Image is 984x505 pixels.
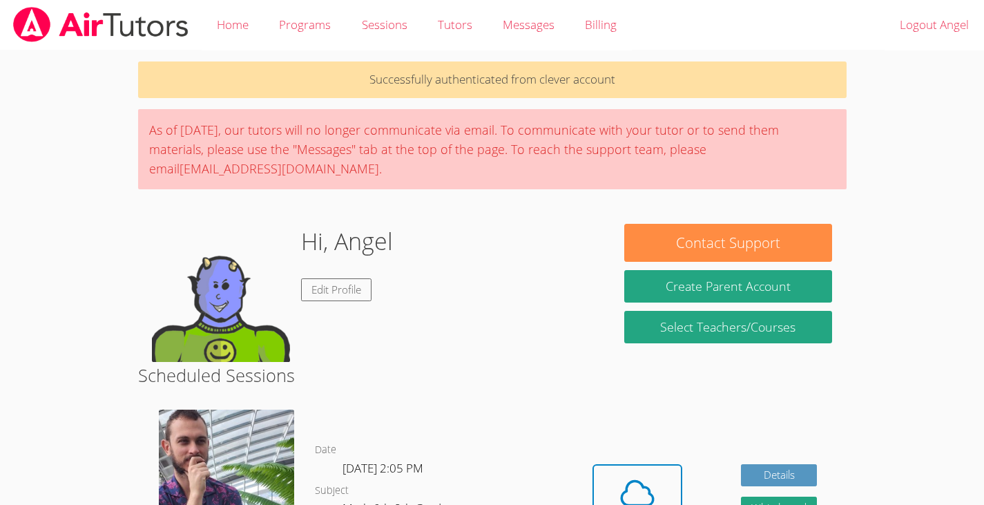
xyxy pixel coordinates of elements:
[12,7,190,42] img: airtutors_banner-c4298cdbf04f3fff15de1276eac7730deb9818008684d7c2e4769d2f7ddbe033.png
[138,109,847,189] div: As of [DATE], our tutors will no longer communicate via email. To communicate with your tutor or ...
[138,362,847,388] h2: Scheduled Sessions
[741,464,817,487] a: Details
[343,460,423,476] span: [DATE] 2:05 PM
[315,441,336,459] dt: Date
[624,224,832,262] button: Contact Support
[301,224,393,259] h1: Hi, Angel
[315,482,349,499] dt: Subject
[624,270,832,303] button: Create Parent Account
[624,311,832,343] a: Select Teachers/Courses
[301,278,372,301] a: Edit Profile
[503,17,554,32] span: Messages
[152,224,290,362] img: default.png
[138,61,847,98] p: Successfully authenticated from clever account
